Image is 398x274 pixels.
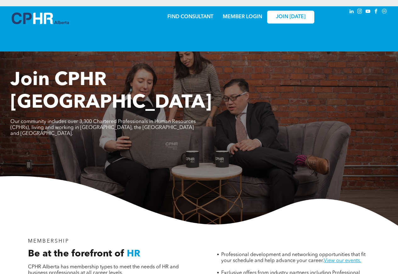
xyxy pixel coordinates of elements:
span: Be at the forefront of [28,249,124,259]
span: Our community includes over 3,300 Chartered Professionals in Human Resources (CPHRs), living and ... [10,119,196,136]
span: JOIN [DATE] [276,14,306,20]
a: View our events. [324,258,361,263]
a: youtube [365,8,372,16]
span: Join CPHR [GEOGRAPHIC_DATA] [10,71,212,112]
span: HR [127,249,140,259]
span: Professional development and networking opportunities that fit your schedule and help advance you... [221,252,366,263]
span: MEMBERSHIP [28,239,69,244]
a: instagram [356,8,363,16]
img: A blue and white logo for cp alberta [12,13,69,24]
a: MEMBER LOGIN [223,14,262,19]
a: linkedin [348,8,355,16]
a: Social network [381,8,388,16]
a: FIND CONSULTANT [167,14,213,19]
a: JOIN [DATE] [267,11,314,24]
a: facebook [373,8,380,16]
